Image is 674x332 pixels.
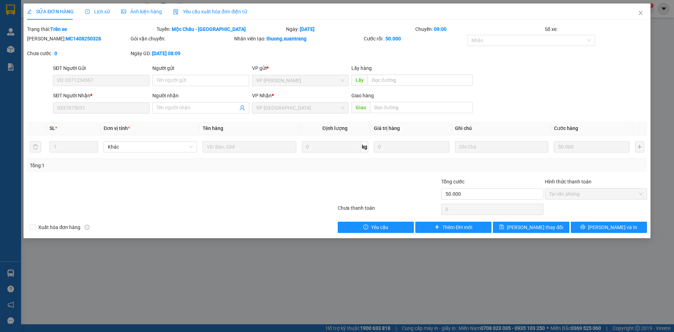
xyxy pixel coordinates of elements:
span: Tổng cước [441,179,464,184]
b: 09:00 [434,26,447,32]
div: Gói vận chuyển: [131,35,233,43]
span: SL [49,125,55,131]
span: Cước hàng [554,125,578,131]
span: Khác [108,142,193,152]
div: Ngày GD: [131,50,233,57]
span: user-add [239,105,245,111]
span: Định lượng [323,125,348,131]
div: Số xe: [544,25,648,33]
span: Xuất hóa đơn hàng [35,223,83,231]
div: Ngày: [285,25,415,33]
th: Ghi chú [452,122,551,135]
input: Dọc đường [370,102,473,113]
span: Giá trị hàng [374,125,400,131]
span: [PERSON_NAME] và In [588,223,637,231]
span: picture [121,9,126,14]
div: SĐT Người Gửi [53,64,150,72]
div: Chưa thanh toán [337,204,441,216]
span: VP HÀ NỘI [256,103,344,113]
b: Trên xe [50,26,67,32]
span: Thêm ĐH mới [442,223,472,231]
span: clock-circle [85,9,90,14]
div: Tuyến: [156,25,285,33]
span: Lấy hàng [351,65,372,71]
span: save [499,224,504,230]
span: edit [27,9,32,14]
b: [DATE] [300,26,315,32]
div: [PERSON_NAME]: [27,35,129,43]
button: save[PERSON_NAME] thay đổi [493,222,569,233]
div: Chuyến: [415,25,544,33]
button: plusThêm ĐH mới [415,222,491,233]
button: delete [30,141,41,152]
div: Người nhận [152,92,249,99]
div: Tổng: 1 [30,162,260,169]
button: Close [631,4,650,23]
span: Giao hàng [351,93,374,98]
input: 0 [374,141,449,152]
span: Ảnh kiện hàng [121,9,162,14]
span: Tại văn phòng [549,189,643,199]
span: kg [361,141,368,152]
div: VP gửi [252,64,349,72]
div: Trạng thái: [26,25,156,33]
div: Nhân viên tạo: [234,35,362,43]
span: info-circle [85,225,90,230]
b: Mộc Châu - [GEOGRAPHIC_DATA] [172,26,246,32]
span: VP MỘC CHÂU [256,75,344,86]
b: 50.000 [385,36,401,41]
span: Lấy [351,74,368,86]
span: close [638,10,643,16]
label: Hình thức thanh toán [545,179,592,184]
span: VP Nhận [252,93,272,98]
b: [DATE] 08:09 [152,51,180,56]
input: Ghi Chú [455,141,548,152]
b: MC1408250328 [66,36,101,41]
img: icon [173,9,179,15]
b: 0 [54,51,57,56]
span: SỬA ĐƠN HÀNG [27,9,74,14]
button: printer[PERSON_NAME] và In [571,222,647,233]
input: 0 [554,141,629,152]
div: SĐT Người Nhận [53,92,150,99]
span: [PERSON_NAME] thay đổi [507,223,563,231]
span: printer [580,224,585,230]
b: thuong.xuantrang [266,36,306,41]
div: Người gửi [152,64,249,72]
span: Yêu cầu [371,223,388,231]
span: Giao [351,102,370,113]
span: Tên hàng [203,125,223,131]
button: plus [635,141,644,152]
span: plus [435,224,440,230]
span: Yêu cầu xuất hóa đơn điện tử [173,9,247,14]
div: Chưa cước : [27,50,129,57]
span: Lịch sử [85,9,110,14]
button: exclamation-circleYêu cầu [338,222,414,233]
input: VD: Bàn, Ghế [203,141,296,152]
span: exclamation-circle [363,224,368,230]
span: Đơn vị tính [104,125,130,131]
div: Cước rồi : [364,35,466,43]
input: Dọc đường [368,74,473,86]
